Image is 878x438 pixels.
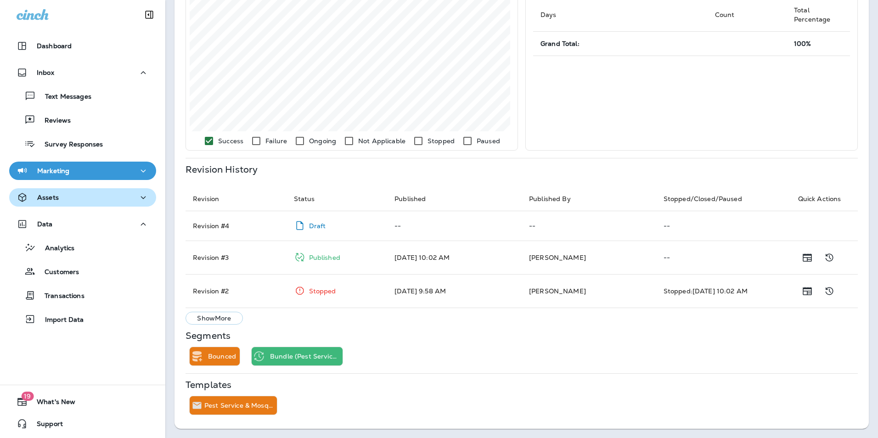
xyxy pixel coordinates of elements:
[36,244,74,253] p: Analytics
[9,393,156,411] button: 19What's New
[37,69,54,76] p: Inbox
[186,332,231,339] p: Segments
[9,134,156,153] button: Survey Responses
[136,6,162,24] button: Collapse Sidebar
[204,402,273,409] p: Pest Service & Mosquito Service - New Customer Welcome
[35,268,79,277] p: Customers
[190,347,204,365] div: Add to Static Segment
[387,241,522,274] td: [DATE] 10:02 AM
[309,254,340,261] p: Published
[28,398,75,409] span: What's New
[309,222,326,230] p: Draft
[37,42,72,50] p: Dashboard
[9,63,156,82] button: Inbox
[9,162,156,180] button: Marketing
[35,292,84,301] p: Transactions
[270,353,339,360] p: Bundle (Pest Service & Mosquito Service)- New Customer Terms of Agreement
[204,396,277,415] div: Pest Service & Mosquito Service - New Customer Welcome
[477,137,500,145] p: Paused
[309,287,336,295] p: Stopped
[186,274,287,308] td: Revision # 2
[28,420,63,431] span: Support
[208,353,236,360] p: Bounced
[37,194,59,201] p: Assets
[197,314,231,322] p: Show More
[309,137,336,145] p: Ongoing
[664,254,783,261] p: --
[9,86,156,106] button: Text Messages
[798,282,816,300] button: Show Release Notes
[9,286,156,305] button: Transactions
[522,187,656,211] th: Published By
[664,222,783,230] p: --
[9,238,156,257] button: Analytics
[186,166,258,173] p: Revision History
[37,167,69,174] p: Marketing
[186,187,287,211] th: Revision
[21,392,34,401] span: 19
[186,241,287,274] td: Revision # 3
[820,282,839,300] button: Show Change Log
[387,187,522,211] th: Published
[186,211,287,241] td: Revision # 4
[9,415,156,433] button: Support
[186,312,243,325] button: ShowMore
[36,316,84,325] p: Import Data
[252,347,266,365] div: Recurring Time Trigger
[522,241,656,274] td: [PERSON_NAME]
[287,187,388,211] th: Status
[529,222,649,230] p: --
[36,93,91,101] p: Text Messages
[394,222,514,230] p: --
[186,381,231,388] p: Templates
[798,248,816,267] button: Show Release Notes
[820,248,839,267] button: Show Change Log
[656,187,791,211] th: Stopped/Closed/Paused
[9,262,156,281] button: Customers
[9,215,156,233] button: Data
[522,274,656,308] td: [PERSON_NAME]
[270,347,343,365] div: Bundle (Pest Service & Mosquito Service)- New Customer Terms of Agreement
[37,220,53,228] p: Data
[656,274,791,308] td: Stopped: [DATE] 10:02 AM
[35,117,71,125] p: Reviews
[35,140,103,149] p: Survey Responses
[794,39,811,48] span: 100%
[190,396,204,415] div: Send Email
[387,274,522,308] td: [DATE] 9:58 AM
[9,188,156,207] button: Assets
[9,309,156,329] button: Import Data
[9,37,156,55] button: Dashboard
[791,187,858,211] th: Quick Actions
[428,137,455,145] p: Stopped
[218,137,243,145] p: Success
[265,137,287,145] p: Failure
[9,110,156,129] button: Reviews
[540,39,580,48] span: Grand Total:
[358,137,405,145] p: Not Applicable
